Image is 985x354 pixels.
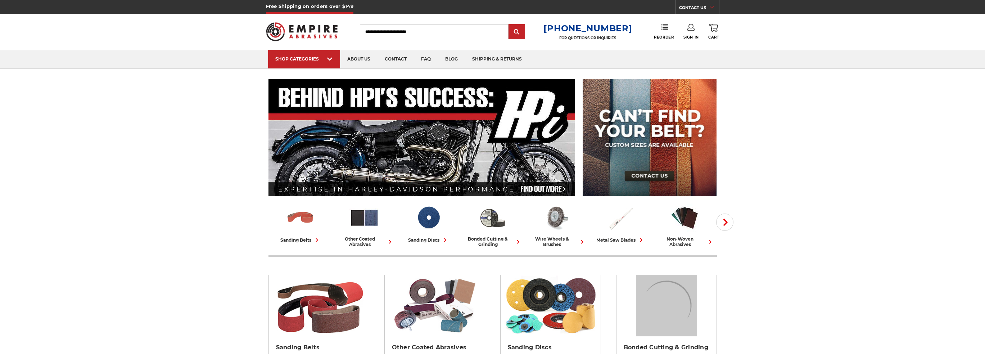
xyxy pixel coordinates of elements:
[378,50,414,68] a: contact
[636,275,697,336] img: Bonded Cutting & Grinding
[271,203,330,244] a: sanding belts
[654,35,674,40] span: Reorder
[708,35,719,40] span: Cart
[272,275,365,336] img: Sanding Belts
[349,203,379,233] img: Other Coated Abrasives
[285,203,315,233] img: Sanding Belts
[679,4,719,14] a: CONTACT US
[280,236,321,244] div: sanding belts
[268,79,575,196] img: Banner for an interview featuring Horsepower Inc who makes Harley performance upgrades featured o...
[266,18,338,46] img: Empire Abrasives
[464,203,522,247] a: bonded cutting & grinding
[528,203,586,247] a: wire wheels & brushes
[504,275,597,336] img: Sanding Discs
[392,344,478,351] h2: Other Coated Abrasives
[716,214,733,231] button: Next
[542,203,571,233] img: Wire Wheels & Brushes
[654,24,674,39] a: Reorder
[464,236,522,247] div: bonded cutting & grinding
[335,203,394,247] a: other coated abrasives
[388,275,481,336] img: Other Coated Abrasives
[438,50,465,68] a: blog
[275,56,333,62] div: SHOP CATEGORIES
[276,344,362,351] h2: Sanding Belts
[414,50,438,68] a: faq
[414,203,443,233] img: Sanding Discs
[708,24,719,40] a: Cart
[670,203,700,233] img: Non-woven Abrasives
[408,236,449,244] div: sanding discs
[656,203,714,247] a: non-woven abrasives
[508,344,593,351] h2: Sanding Discs
[683,35,699,40] span: Sign In
[624,344,709,351] h2: Bonded Cutting & Grinding
[543,23,632,33] a: [PHONE_NUMBER]
[340,50,378,68] a: about us
[596,236,645,244] div: metal saw blades
[583,79,717,196] img: promo banner for custom belts.
[478,203,507,233] img: Bonded Cutting & Grinding
[592,203,650,244] a: metal saw blades
[528,236,586,247] div: wire wheels & brushes
[510,25,524,39] input: Submit
[656,236,714,247] div: non-woven abrasives
[399,203,458,244] a: sanding discs
[543,36,632,40] p: FOR QUESTIONS OR INQUIRIES
[606,203,636,233] img: Metal Saw Blades
[335,236,394,247] div: other coated abrasives
[465,50,529,68] a: shipping & returns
